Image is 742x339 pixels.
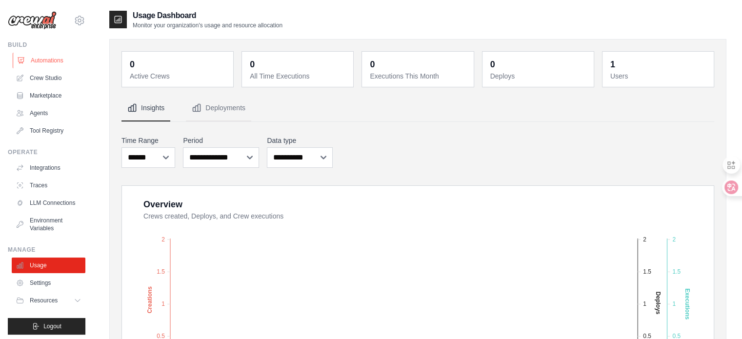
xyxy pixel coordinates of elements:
span: Logout [43,322,61,330]
a: Settings [12,275,85,291]
button: Insights [121,95,170,121]
tspan: 2 [672,236,676,242]
text: Deploys [655,291,662,314]
a: Integrations [12,160,85,176]
a: LLM Connections [12,195,85,211]
img: Logo [8,11,57,30]
button: Resources [12,293,85,308]
a: Environment Variables [12,213,85,236]
h2: Usage Dashboard [133,10,282,21]
dt: Deploys [490,71,588,81]
span: Resources [30,297,58,304]
button: Deployments [186,95,251,121]
text: Executions [684,288,691,319]
tspan: 2 [161,236,165,242]
tspan: 1.5 [672,268,681,275]
dt: Executions This Month [370,71,467,81]
tspan: 1 [643,300,646,307]
div: Build [8,41,85,49]
text: Creations [146,286,153,313]
tspan: 2 [643,236,646,242]
dt: All Time Executions [250,71,347,81]
a: Tool Registry [12,123,85,139]
label: Time Range [121,136,175,145]
label: Period [183,136,259,145]
a: Usage [12,258,85,273]
div: Manage [8,246,85,254]
button: Logout [8,318,85,335]
div: Operate [8,148,85,156]
tspan: 1.5 [643,268,651,275]
tspan: 1 [672,300,676,307]
div: 0 [370,58,375,71]
nav: Tabs [121,95,714,121]
a: Marketplace [12,88,85,103]
div: Overview [143,198,182,211]
div: 1 [610,58,615,71]
div: 0 [490,58,495,71]
a: Automations [13,53,86,68]
tspan: 1 [161,300,165,307]
dt: Active Crews [130,71,227,81]
a: Agents [12,105,85,121]
div: 0 [250,58,255,71]
dt: Users [610,71,708,81]
a: Crew Studio [12,70,85,86]
label: Data type [267,136,332,145]
p: Monitor your organization's usage and resource allocation [133,21,282,29]
a: Traces [12,178,85,193]
dt: Crews created, Deploys, and Crew executions [143,211,702,221]
div: 0 [130,58,135,71]
tspan: 1.5 [157,268,165,275]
